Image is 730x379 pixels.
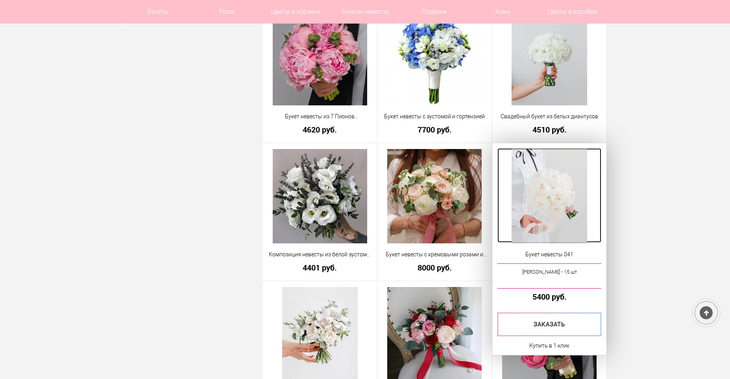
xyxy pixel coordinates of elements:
a: 5400 руб. [497,293,602,301]
a: Букет невесты 041 [497,250,602,259]
a: Купить в 1 клик [529,341,569,350]
img: Композиция невесты из белой эустомы и лаванды [273,149,367,243]
a: 4401 руб. [268,263,372,272]
img: Букет невесты с эустомой и гортензией [387,11,482,105]
img: Букет невесты из 7 Пионов Сара Бернар [273,11,367,105]
a: 8000 руб. [383,263,487,272]
img: Букет невесты 041 [512,149,587,243]
a: [PERSON_NAME] - 15 шт [497,263,602,289]
a: Букет невесты с кремовыми розами и пионами [383,250,487,259]
a: Букет невесты с эустомой и гортензией [383,112,487,121]
a: 7700 руб. [383,125,487,134]
a: 4510 руб. [497,125,602,134]
img: Свадебный букет из белых диантусов [512,11,587,105]
a: Свадебный букет из белых диантусов [497,112,602,121]
a: Букет невесты из 7 Пионов [PERSON_NAME] [268,112,372,121]
img: Букет невесты с кремовыми розами и пионами [387,149,482,243]
a: 4620 руб. [268,125,372,134]
a: Композиция невесты из белой эустомы и лаванды [268,250,372,259]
